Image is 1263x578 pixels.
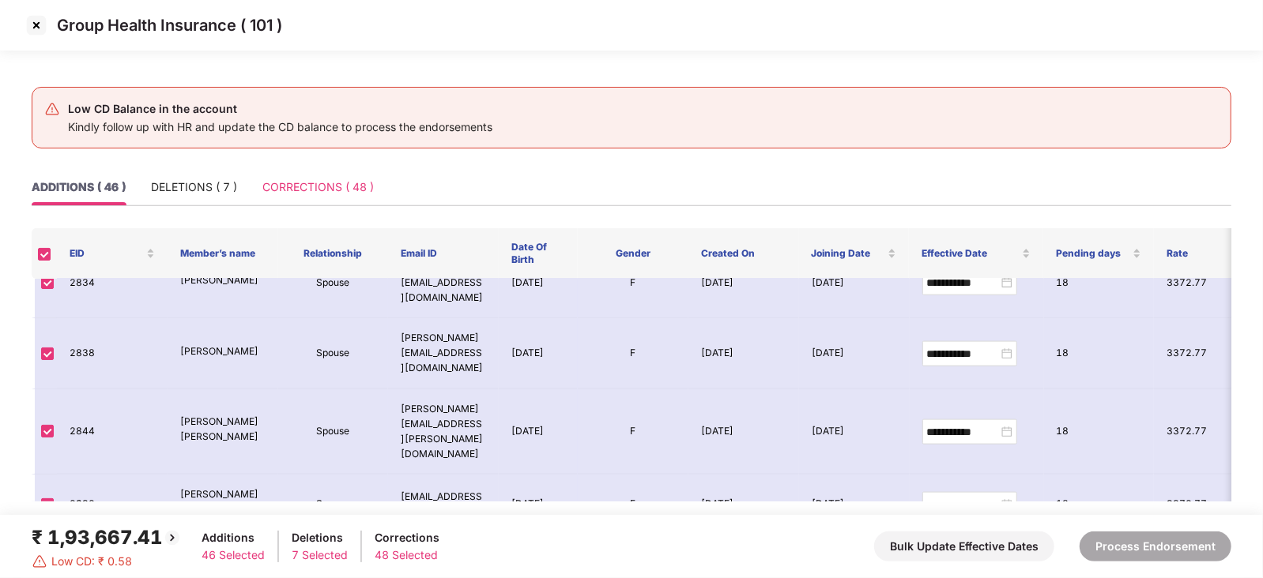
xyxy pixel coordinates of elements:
[180,415,266,445] p: [PERSON_NAME] [PERSON_NAME]
[32,178,126,196] div: ADDITIONS ( 46 )
[57,228,168,279] th: EID
[799,389,910,475] td: [DATE]
[278,389,389,475] td: Spouse
[799,318,910,389] td: [DATE]
[292,546,348,564] div: 7 Selected
[68,118,492,136] div: Kindly follow up with HR and update the CD balance to process the endorsements
[57,318,168,389] td: 2838
[168,228,278,279] th: Member’s name
[499,389,578,475] td: [DATE]
[278,475,389,535] td: Spouse
[180,273,266,288] p: [PERSON_NAME]
[688,475,799,535] td: [DATE]
[799,228,910,279] th: Joining Date
[388,389,499,475] td: [PERSON_NAME][EMAIL_ADDRESS][PERSON_NAME][DOMAIN_NAME]
[202,529,265,546] div: Additions
[799,475,910,535] td: [DATE]
[909,228,1043,279] th: Effective Date
[278,318,389,389] td: Spouse
[375,546,439,564] div: 48 Selected
[68,99,492,118] div: Low CD Balance in the account
[922,247,1019,260] span: Effective Date
[44,101,60,117] img: svg+xml;base64,PHN2ZyB4bWxucz0iaHR0cDovL3d3dy53My5vcmcvMjAwMC9zdmciIHdpZHRoPSIyNCIgaGVpZ2h0PSIyNC...
[499,475,578,535] td: [DATE]
[688,318,799,389] td: [DATE]
[812,247,885,260] span: Joining Date
[499,248,578,319] td: [DATE]
[1044,248,1155,319] td: 18
[499,318,578,389] td: [DATE]
[202,546,265,564] div: 46 Selected
[688,389,799,475] td: [DATE]
[388,248,499,319] td: [PERSON_NAME][EMAIL_ADDRESS][DOMAIN_NAME]
[32,554,47,569] img: svg+xml;base64,PHN2ZyBpZD0iRGFuZ2VyLTMyeDMyIiB4bWxucz0iaHR0cDovL3d3dy53My5vcmcvMjAwMC9zdmciIHdpZH...
[70,247,143,260] span: EID
[151,178,237,196] div: DELETIONS ( 7 )
[874,531,1054,561] button: Bulk Update Effective Dates
[163,528,182,547] img: svg+xml;base64,PHN2ZyBpZD0iQmFjay0yMHgyMCIgeG1sbnM9Imh0dHA6Ly93d3cudzMub3JnLzIwMDAvc3ZnIiB3aWR0aD...
[57,248,168,319] td: 2834
[578,389,688,475] td: F
[292,529,348,546] div: Deletions
[1044,475,1155,535] td: 18
[180,487,266,517] p: [PERSON_NAME] Pondkule
[24,13,49,38] img: svg+xml;base64,PHN2ZyBpZD0iQ3Jvc3MtMzJ4MzIiIHhtbG5zPSJodHRwOi8vd3d3LnczLm9yZy8yMDAwL3N2ZyIgd2lkdG...
[388,475,499,535] td: [EMAIL_ADDRESS][DOMAIN_NAME]
[278,228,389,279] th: Relationship
[57,475,168,535] td: 2932
[578,248,688,319] td: F
[180,344,266,359] p: [PERSON_NAME]
[388,228,499,279] th: Email ID
[578,228,688,279] th: Gender
[51,553,132,570] span: Low CD: ₹ 0.58
[32,523,182,553] div: ₹ 1,93,667.41
[388,318,499,389] td: [PERSON_NAME][EMAIL_ADDRESS][DOMAIN_NAME]
[375,529,439,546] div: Corrections
[1080,531,1231,561] button: Process Endorsement
[688,248,799,319] td: [DATE]
[1044,318,1155,389] td: 18
[57,389,168,475] td: 2844
[499,228,578,279] th: Date Of Birth
[799,248,910,319] td: [DATE]
[57,16,282,35] p: Group Health Insurance ( 101 )
[262,178,374,196] div: CORRECTIONS ( 48 )
[1044,389,1155,475] td: 18
[578,475,688,535] td: F
[1043,228,1154,279] th: Pending days
[578,318,688,389] td: F
[278,248,389,319] td: Spouse
[688,228,799,279] th: Created On
[1056,247,1129,260] span: Pending days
